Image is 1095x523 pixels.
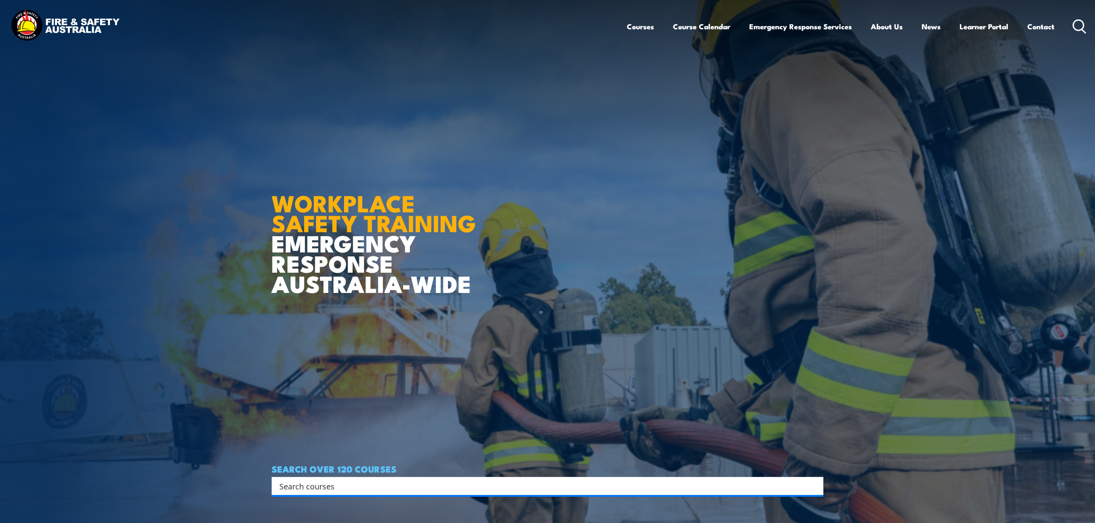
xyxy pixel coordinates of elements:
a: About Us [871,15,903,38]
a: Learner Portal [960,15,1008,38]
strong: WORKPLACE SAFETY TRAINING [272,184,476,240]
h1: EMERGENCY RESPONSE AUSTRALIA-WIDE [272,171,482,293]
a: Course Calendar [673,15,730,38]
input: Search input [279,479,804,492]
button: Search magnifier button [808,480,820,492]
a: News [922,15,941,38]
a: Emergency Response Services [749,15,852,38]
a: Courses [627,15,654,38]
form: Search form [281,480,806,492]
h4: SEARCH OVER 120 COURSES [272,464,823,473]
a: Contact [1027,15,1054,38]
